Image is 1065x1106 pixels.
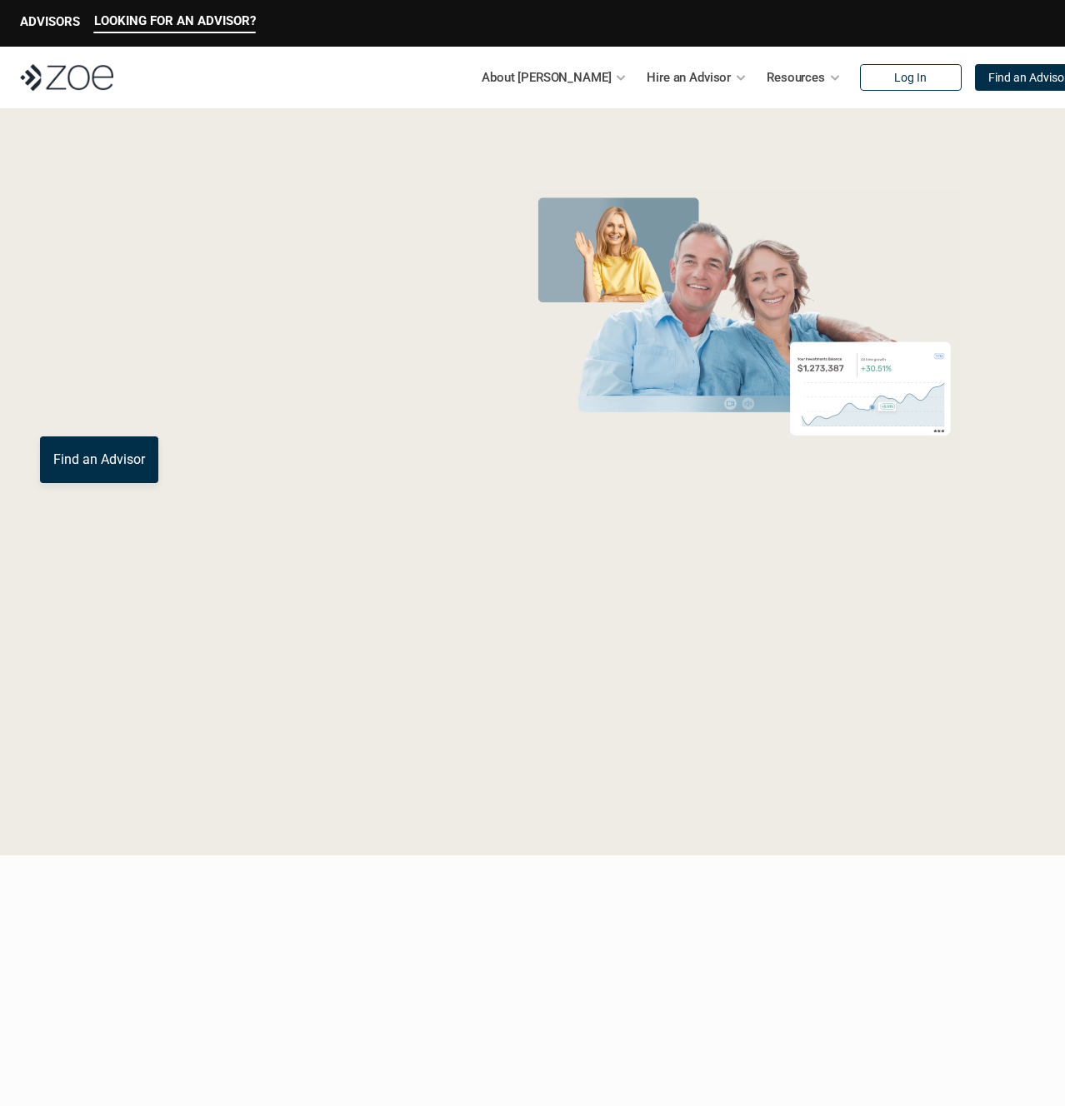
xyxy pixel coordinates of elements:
[522,190,967,461] img: Zoe Financial Hero Image
[40,695,1025,775] p: Loremipsum: *DolOrsi Ametconsecte adi Eli Seddoeius tem inc utlaboreet. Dol 6067 MagNaal Enimadmi...
[647,65,731,90] p: Hire an Advisor
[94,13,256,28] p: LOOKING FOR AN ADVISOR?
[40,376,463,416] p: You deserve an advisor you can trust. [PERSON_NAME], hire, and invest with vetted, fiduciary, fin...
[513,471,976,480] em: The information in the visuals above is for illustrative purposes only and does not represent an ...
[53,451,145,467] p: Find an Advisor
[40,436,158,483] a: Find an Advisor
[20,14,80,29] p: ADVISORS
[40,240,377,360] span: with a Financial Advisor
[40,184,411,248] span: Grow Your Wealth
[860,64,962,91] a: Log In
[767,65,825,90] p: Resources
[482,65,611,90] p: About [PERSON_NAME]
[894,71,927,85] p: Log In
